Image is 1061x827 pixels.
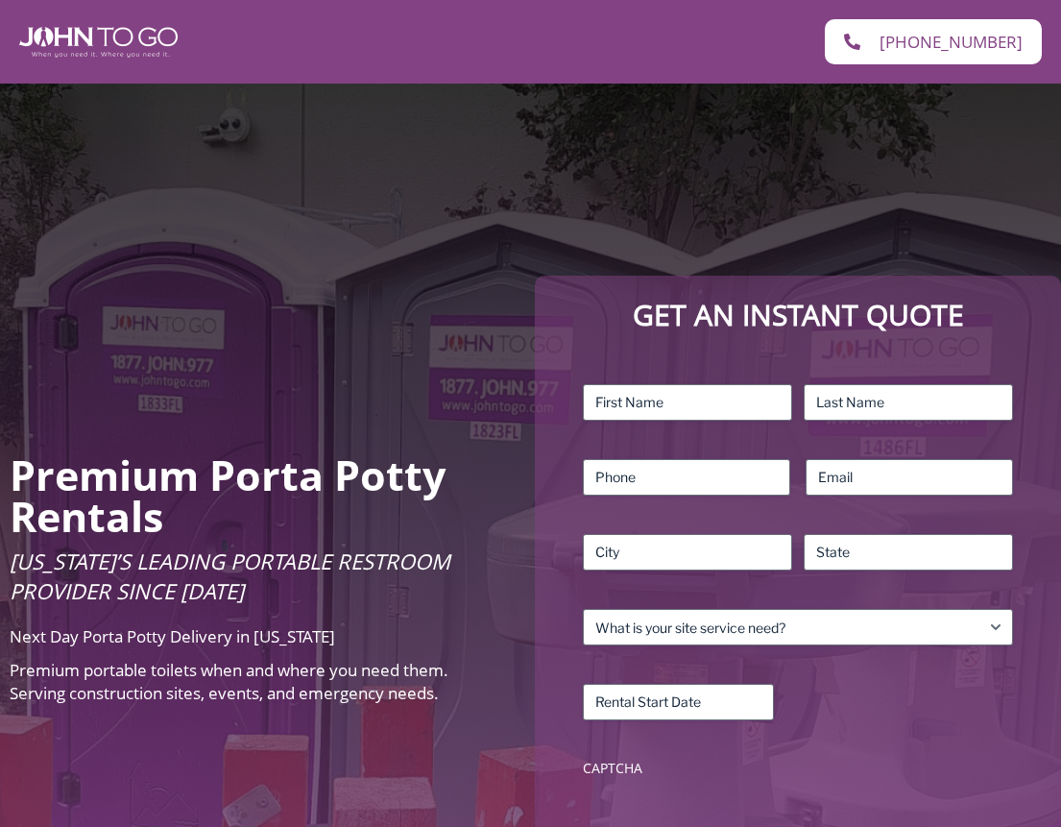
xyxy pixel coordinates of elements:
span: Next Day Porta Potty Delivery in [US_STATE] [10,625,335,647]
input: Phone [583,459,790,496]
input: Last Name [804,384,1013,421]
label: CAPTCHA [583,759,1013,778]
img: John To Go [19,27,178,58]
input: City [583,534,792,571]
input: State [804,534,1013,571]
input: Email [806,459,1013,496]
span: [PHONE_NUMBER] [880,34,1023,50]
input: First Name [583,384,792,421]
h2: Premium Porta Potty Rentals [10,454,506,537]
span: Premium portable toilets when and where you need them. Serving construction sites, events, and em... [10,659,448,704]
input: Rental Start Date [583,684,774,720]
p: Get an Instant Quote [554,295,1042,336]
a: [PHONE_NUMBER] [825,19,1042,64]
span: [US_STATE]’s Leading Portable Restroom Provider Since [DATE] [10,547,450,605]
